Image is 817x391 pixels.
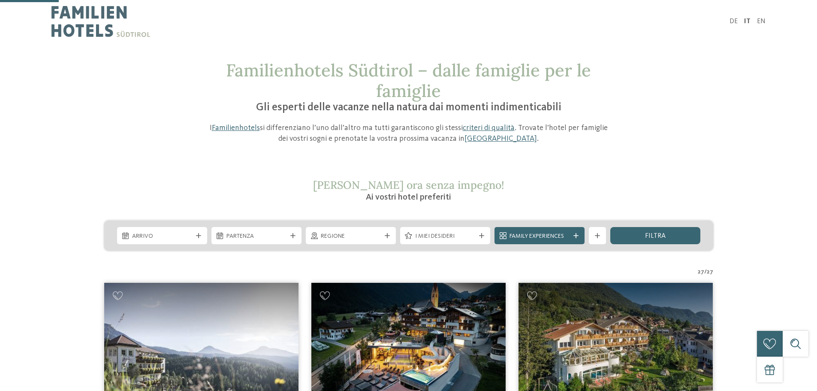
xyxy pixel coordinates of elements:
[212,124,260,132] a: Familienhotels
[226,59,591,102] span: Familienhotels Südtirol – dalle famiglie per le famiglie
[645,233,666,239] span: filtra
[256,102,561,113] span: Gli esperti delle vacanze nella natura dai momenti indimenticabili
[205,123,612,144] p: I si differenziano l’uno dall’altro ma tutti garantiscono gli stessi . Trovate l’hotel per famigl...
[366,193,451,202] span: Ai vostri hotel preferiti
[757,18,766,25] a: EN
[509,232,570,241] span: Family Experiences
[698,268,704,276] span: 27
[313,178,504,192] span: [PERSON_NAME] ora senza impegno!
[321,232,381,241] span: Regione
[226,232,286,241] span: Partenza
[744,18,751,25] a: IT
[730,18,738,25] a: DE
[463,124,515,132] a: criteri di qualità
[132,232,192,241] span: Arrivo
[415,232,475,241] span: I miei desideri
[464,135,537,142] a: [GEOGRAPHIC_DATA]
[707,268,713,276] span: 27
[704,268,707,276] span: /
